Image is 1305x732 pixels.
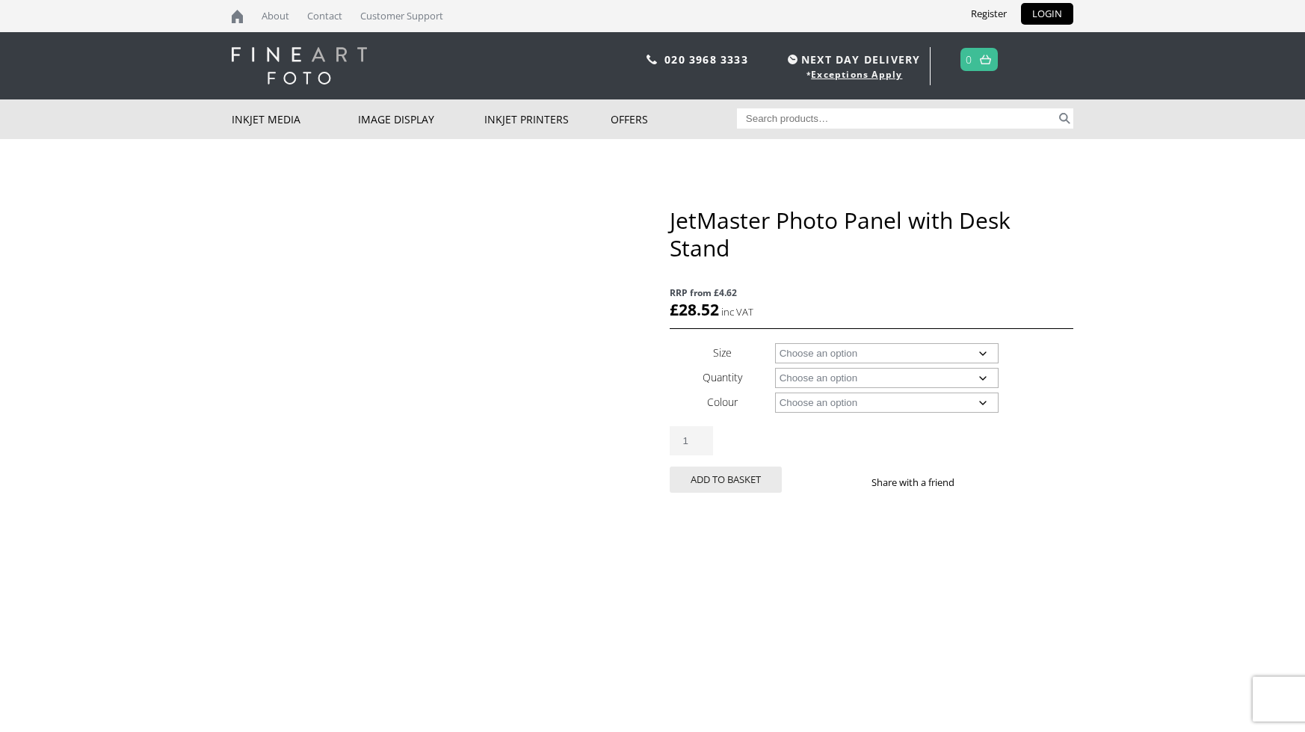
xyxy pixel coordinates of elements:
a: Image Display [358,99,484,139]
span: £ [670,299,679,320]
a: Exceptions Apply [811,68,902,81]
bdi: 28.52 [670,299,719,320]
label: Quantity [703,370,742,384]
button: Add to basket [670,467,782,493]
button: Search [1056,108,1073,129]
input: Product quantity [670,426,713,455]
label: Size [713,345,732,360]
input: Search products… [737,108,1057,129]
a: Inkjet Media [232,99,358,139]
span: NEXT DAY DELIVERY [784,51,920,68]
span: RRP from £4.62 [670,284,1073,301]
img: basket.svg [980,55,991,64]
p: Share with a friend [871,474,972,491]
img: time.svg [788,55,797,64]
a: 020 3968 3333 [664,52,748,67]
a: Inkjet Printers [484,99,611,139]
img: logo-white.svg [232,47,367,84]
a: Register [960,3,1018,25]
img: phone.svg [647,55,657,64]
a: LOGIN [1021,3,1073,25]
label: Colour [707,395,738,409]
h1: JetMaster Photo Panel with Desk Stand [670,206,1073,262]
a: 0 [966,49,972,70]
a: Offers [611,99,737,139]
